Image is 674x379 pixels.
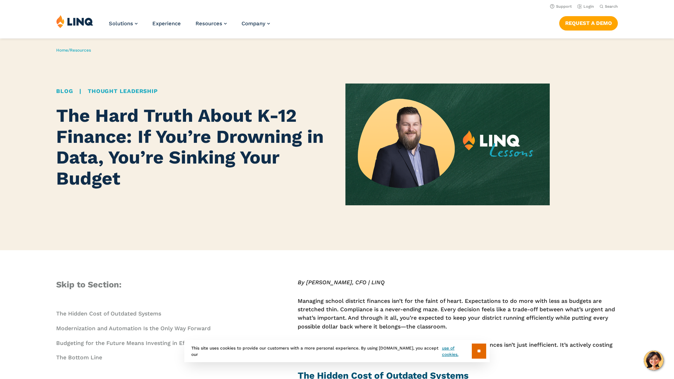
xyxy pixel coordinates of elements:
em: By [PERSON_NAME], CFO | LINQ [298,279,385,286]
div: | [56,87,329,95]
a: Resources [70,48,91,53]
p: Managing school district finances isn’t for the faint of heart. Expectations to do more with less... [298,297,618,331]
a: Experience [152,20,181,27]
a: The Hidden Cost of Outdated Systems [56,310,161,317]
a: Company [242,20,270,27]
img: LINQ | K‑12 Software [56,15,93,28]
span: / [56,48,91,53]
a: Modernization and Automation Is the Only Way Forward [56,325,211,332]
span: Skip to Section: [56,280,121,290]
a: Blog [56,88,73,94]
span: Resources [196,20,222,27]
a: Home [56,48,68,53]
a: Support [550,4,572,9]
a: Budgeting for the Future Means Investing in Efficiency [56,340,206,346]
span: Company [242,20,265,27]
h1: The Hard Truth About K-12 Finance: If You’re Drowning in Data, You’re Sinking Your Budget [56,105,329,189]
a: use of cookies. [442,345,472,358]
img: The Hard Truth About K-12 Finance [345,84,550,205]
button: Open Search Bar [600,4,618,9]
div: This site uses cookies to provide our customers with a more personal experience. By using [DOMAIN... [184,340,490,362]
a: Solutions [109,20,138,27]
a: Resources [196,20,227,27]
button: Hello, have a question? Let’s chat. [644,351,663,370]
a: Request a Demo [559,16,618,30]
nav: Primary Navigation [109,15,270,38]
a: Login [577,4,594,9]
a: Thought Leadership [88,88,158,94]
nav: Button Navigation [559,15,618,30]
span: Solutions [109,20,133,27]
span: Search [605,4,618,9]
